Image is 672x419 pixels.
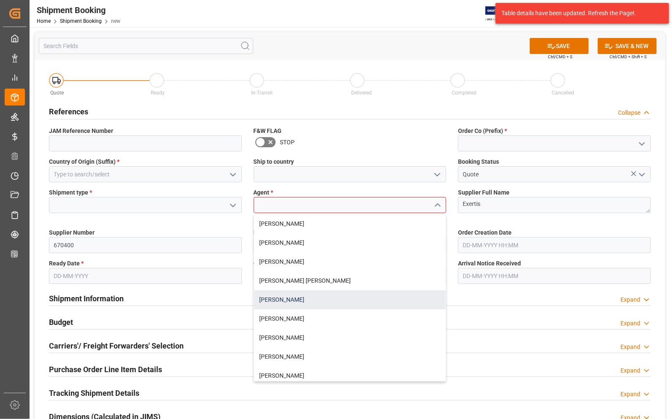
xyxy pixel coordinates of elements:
button: open menu [635,137,648,150]
span: Cancelled [552,90,574,96]
button: open menu [226,168,238,181]
span: Country of Origin (Suffix) [49,157,119,166]
span: Ready [151,90,165,96]
div: Expand [621,390,640,399]
div: Expand [621,295,640,304]
div: Collapse [618,108,640,117]
div: [PERSON_NAME] [PERSON_NAME] [254,271,446,290]
span: STOP [280,138,295,147]
div: [PERSON_NAME] [254,347,446,366]
span: Supplier Full Name [458,188,509,197]
input: Search Fields [39,38,253,54]
button: SAVE & NEW [598,38,657,54]
input: DD-MM-YYYY HH:MM [458,268,651,284]
div: Shipment Booking [37,4,120,16]
div: Expand [621,366,640,375]
div: [PERSON_NAME] [254,328,446,347]
div: [PERSON_NAME] [254,309,446,328]
button: open menu [431,168,443,181]
div: [PERSON_NAME] [254,214,446,233]
span: Completed [452,90,477,96]
span: In-Transit [251,90,273,96]
span: Booking Status [458,157,499,166]
h2: Purchase Order Line Item Details [49,364,162,375]
span: JAM Reference Number [49,127,113,135]
textarea: Exertis [458,197,651,213]
div: [PERSON_NAME] [254,290,446,309]
span: Quote [51,90,64,96]
button: close menu [431,199,443,212]
h2: Shipment Information [49,293,124,304]
span: Order Co (Prefix) [458,127,507,135]
span: Supplier Number [49,228,95,237]
span: Ship to country [254,157,294,166]
button: open menu [635,168,648,181]
div: [PERSON_NAME] [254,233,446,252]
h2: Carriers'/ Freight Forwarders' Selection [49,340,184,351]
span: F&W FLAG [254,127,282,135]
span: Order Creation Date [458,228,512,237]
span: Arrival Notice Received [458,259,521,268]
h2: References [49,106,88,117]
input: DD-MM-YYYY HH:MM [458,237,651,253]
span: Ready Date [49,259,84,268]
button: SAVE [530,38,589,54]
div: [PERSON_NAME] [254,252,446,271]
h2: Budget [49,316,73,328]
span: Delivered [352,90,372,96]
button: open menu [226,199,238,212]
a: Shipment Booking [60,18,102,24]
input: Type to search/select [49,166,242,182]
div: Expand [621,319,640,328]
div: [PERSON_NAME] [254,366,446,385]
div: Expand [621,343,640,351]
div: Table details have been updated. Refresh the Page!. [501,9,657,18]
span: Ctrl/CMD + Shift + S [610,54,647,60]
span: Agent [254,188,274,197]
span: Shipment type [49,188,92,197]
span: Ctrl/CMD + S [548,54,572,60]
img: Exertis%20JAM%20-%20Email%20Logo.jpg_1722504956.jpg [485,6,515,21]
a: Home [37,18,51,24]
input: DD-MM-YYYY [49,268,242,284]
h2: Tracking Shipment Details [49,387,139,399]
